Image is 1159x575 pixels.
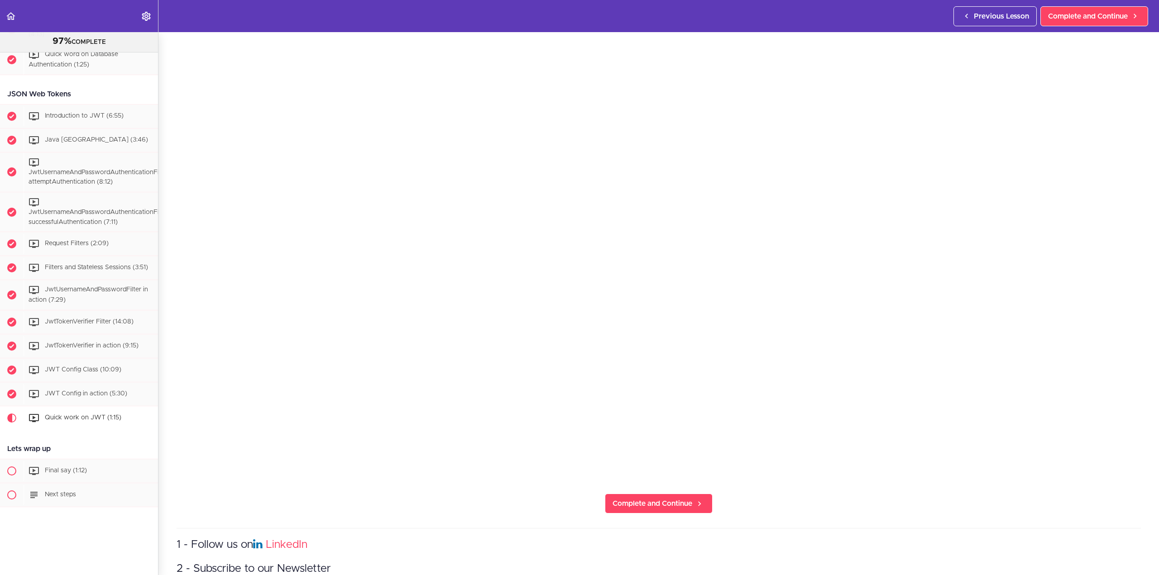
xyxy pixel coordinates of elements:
[266,539,307,550] a: LinkedIn
[29,169,168,185] span: JwtUsernameAndPasswordAuthenticationFilter attemptAuthentication (8:12)
[45,137,148,143] span: Java [GEOGRAPHIC_DATA] (3:46)
[29,287,148,304] span: JwtUsernameAndPasswordFilter in action (7:29)
[45,491,76,498] span: Next steps
[45,414,121,421] span: Quick work on JWT (1:15)
[45,318,134,325] span: JwtTokenVerifier Filter (14:08)
[1040,6,1148,26] a: Complete and Continue
[141,11,152,22] svg: Settings Menu
[45,265,148,271] span: Filters and Stateless Sessions (3:51)
[953,6,1037,26] a: Previous Lesson
[1048,11,1128,22] span: Complete and Continue
[45,342,139,349] span: JwtTokenVerifier in action (9:15)
[45,467,87,474] span: Final say (1:12)
[29,209,168,225] span: JwtUsernameAndPasswordAuthenticationFilter successfulAuthentication (7:11)
[53,37,72,46] span: 97%
[974,11,1029,22] span: Previous Lesson
[177,537,1141,552] h3: 1 - Follow us on
[45,366,121,373] span: JWT Config Class (10:09)
[11,36,147,48] div: COMPLETE
[45,390,127,397] span: JWT Config in action (5:30)
[45,113,124,119] span: Introduction to JWT (6:55)
[5,11,16,22] svg: Back to course curriculum
[45,241,109,247] span: Request Filters (2:09)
